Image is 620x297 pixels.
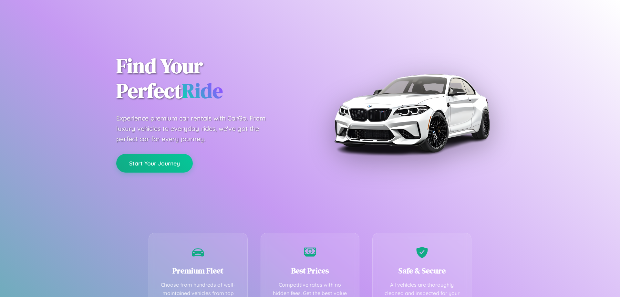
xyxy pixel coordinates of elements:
[182,77,223,105] span: Ride
[271,265,350,276] h3: Best Prices
[116,154,193,173] button: Start Your Journey
[382,265,461,276] h3: Safe & Secure
[116,54,300,103] h1: Find Your Perfect
[116,113,278,144] p: Experience premium car rentals with CarGo. From luxury vehicles to everyday rides, we've got the ...
[159,265,238,276] h3: Premium Fleet
[331,32,492,194] img: Premium BMW car rental vehicle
